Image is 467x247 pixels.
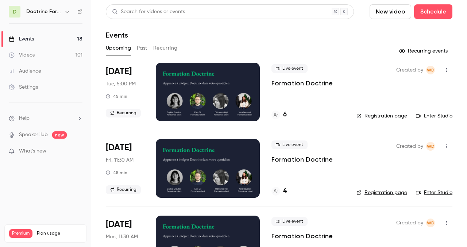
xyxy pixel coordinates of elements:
span: [DATE] [106,66,132,77]
a: Enter Studio [416,112,452,120]
button: Recurring [153,42,178,54]
span: Webinar Doctrine [426,142,435,151]
span: new [52,131,67,139]
span: Premium [9,229,32,238]
span: Created by [396,66,423,74]
a: 6 [271,110,287,120]
a: Formation Doctrine [271,155,333,164]
span: D [13,8,16,16]
span: Webinar Doctrine [426,66,435,74]
button: Recurring events [396,45,452,57]
div: Search for videos or events [112,8,185,16]
span: Plan usage [37,231,82,236]
span: Live event [271,140,308,149]
span: Created by [396,219,423,227]
span: Created by [396,142,423,151]
div: 45 min [106,93,127,99]
span: Recurring [106,185,141,194]
span: [DATE] [106,219,132,230]
span: WD [427,142,435,151]
div: Sep 23 Tue, 5:00 PM (Europe/Paris) [106,63,144,121]
button: New video [370,4,411,19]
span: Recurring [106,109,141,117]
a: Formation Doctrine [271,232,333,240]
div: 45 min [106,170,127,175]
div: Sep 26 Fri, 11:30 AM (Europe/Paris) [106,139,144,197]
span: What's new [19,147,46,155]
h1: Events [106,31,128,39]
div: Settings [9,84,38,91]
div: Audience [9,67,41,75]
span: WD [427,66,435,74]
div: Events [9,35,34,43]
span: Live event [271,64,308,73]
iframe: Noticeable Trigger [74,148,82,155]
span: WD [427,219,435,227]
span: [DATE] [106,142,132,154]
button: Upcoming [106,42,131,54]
button: Schedule [414,4,452,19]
span: Live event [271,217,308,226]
h4: 6 [283,110,287,120]
h6: Doctrine Formation Avocats [26,8,61,15]
a: SpeakerHub [19,131,48,139]
h4: 4 [283,186,287,196]
div: Videos [9,51,35,59]
a: 4 [271,186,287,196]
a: Formation Doctrine [271,79,333,88]
a: Enter Studio [416,189,452,196]
span: Tue, 5:00 PM [106,80,136,88]
button: Past [137,42,147,54]
span: Fri, 11:30 AM [106,157,134,164]
span: Webinar Doctrine [426,219,435,227]
li: help-dropdown-opener [9,115,82,122]
span: Mon, 11:30 AM [106,233,138,240]
a: Registration page [356,189,407,196]
span: Help [19,115,30,122]
a: Registration page [356,112,407,120]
